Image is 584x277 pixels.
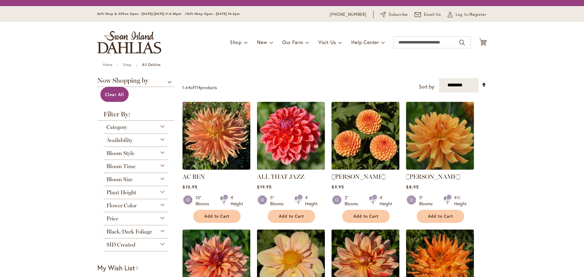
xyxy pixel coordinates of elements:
[193,210,241,223] button: Add to Cart
[342,210,390,223] button: Add to Cart
[456,12,487,18] span: Log In/Register
[332,165,399,171] a: AMBER QUEEN
[417,210,464,223] button: Add to Cart
[103,62,112,67] a: Home
[389,12,408,18] span: Subscribe
[186,85,190,90] span: 64
[182,102,250,170] img: AC BEN
[332,184,344,190] span: $9.95
[406,165,474,171] a: ANDREW CHARLES
[97,263,135,272] strong: My Wish List
[380,12,408,18] a: Subscribe
[106,176,133,183] span: Bloom Size
[204,214,229,219] span: Add to Cart
[97,111,175,121] strong: Filter By:
[257,184,271,190] span: $19.95
[332,102,399,170] img: AMBER QUEEN
[230,39,242,45] span: Shop
[257,39,267,45] span: New
[106,241,135,248] span: SID Created
[105,92,124,97] span: Clear All
[318,39,336,45] span: Visit Us
[424,12,441,18] span: Email Us
[353,214,378,219] span: Add to Cart
[106,124,127,130] span: Category
[231,195,243,207] div: 4' Height
[345,195,362,207] div: 2" Blooms
[282,39,303,45] span: Our Farm
[257,173,304,180] a: ALL THAT JAZZ
[106,228,152,235] span: Black/Dark Foliage
[406,102,474,170] img: ANDREW CHARLES
[106,150,134,157] span: Bloom Style
[97,31,161,54] a: store logo
[406,184,419,190] span: $8.95
[257,165,325,171] a: ALL THAT JAZZ
[182,165,250,171] a: AC BEN
[419,81,435,92] label: Sort by:
[380,195,392,207] div: 4' Height
[182,173,205,180] a: AC BEN
[415,12,441,18] a: Email Us
[268,210,315,223] button: Add to Cart
[257,102,325,170] img: ALL THAT JAZZ
[406,173,460,180] a: [PERSON_NAME]
[194,85,200,90] span: 114
[196,195,213,207] div: 10" Blooms
[106,202,137,209] span: Flower Color
[97,12,187,16] span: Gift Shop & Office Open - [DATE]-[DATE] 9-4:30pm /
[454,195,467,207] div: 4½' Height
[330,12,367,18] a: [PHONE_NUMBER]
[123,62,131,67] a: Shop
[351,39,379,45] span: Help Center
[106,189,136,196] span: Plant Height
[100,87,129,102] a: Clear All
[106,163,136,170] span: Bloom Time
[459,38,465,47] button: Search
[448,12,487,18] a: Log In/Register
[305,195,318,207] div: 4' Height
[106,215,118,222] span: Price
[270,195,287,207] div: 5" Blooms
[332,173,386,180] a: [PERSON_NAME]
[182,83,217,92] p: - of products
[279,214,304,219] span: Add to Cart
[182,85,184,90] span: 1
[142,62,161,67] strong: All Dahlias
[187,12,240,16] span: Gift Shop Open - [DATE] 10-3pm
[428,214,453,219] span: Add to Cart
[97,77,175,87] span: Now Shopping by
[419,195,436,207] div: 5" Blooms
[106,137,133,144] span: Availability
[182,184,197,190] span: $10.95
